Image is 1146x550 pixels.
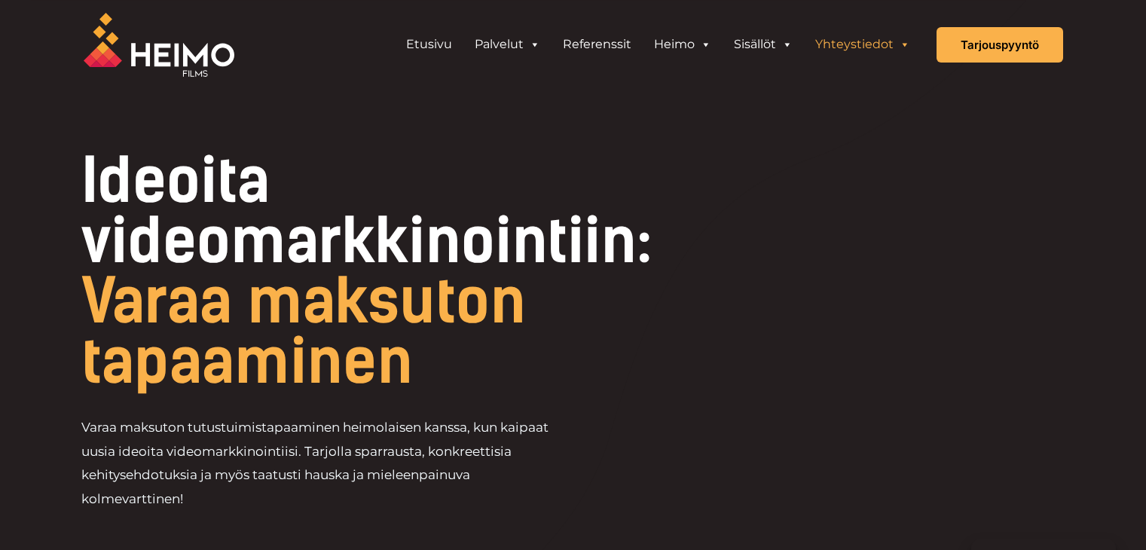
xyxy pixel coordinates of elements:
[387,29,929,60] aside: Header Widget 1
[81,151,676,392] h1: Ideoita videomarkkinointiin:
[552,29,643,60] a: Referenssit
[643,29,723,60] a: Heimo
[937,27,1063,63] a: Tarjouspyyntö
[395,29,463,60] a: Etusivu
[723,29,804,60] a: Sisällöt
[463,29,552,60] a: Palvelut
[804,29,921,60] a: Yhteystiedot
[84,13,234,77] img: Heimo Filmsin logo
[81,416,573,511] p: Varaa maksuton tutustuimistapaaminen heimolaisen kanssa, kun kaipaat uusia ideoita videomarkkinoi...
[81,265,526,398] span: Varaa maksuton tapaaminen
